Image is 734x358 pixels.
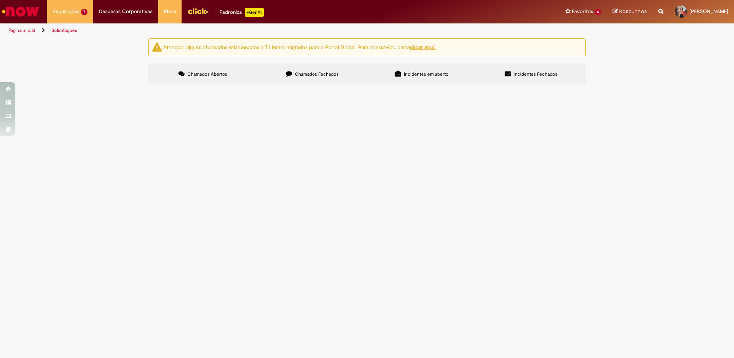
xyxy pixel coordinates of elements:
a: Rascunhos [613,8,647,15]
img: ServiceNow [1,4,40,19]
ul: Trilhas de página [6,23,484,38]
span: Favoritos [572,8,593,15]
a: Solicitações [51,27,77,33]
ng-bind-html: Atenção: alguns chamados relacionados a T.I foram migrados para o Portal Global. Para acessá-los,... [163,43,436,50]
span: Incidentes em aberto [404,71,448,77]
span: Chamados Fechados [295,71,339,77]
p: +GenAi [245,8,264,17]
div: Padroniza [220,8,264,17]
span: Rascunhos [619,8,647,15]
img: click_logo_yellow_360x200.png [187,5,208,17]
span: Incidentes Fechados [514,71,557,77]
a: Página inicial [8,27,35,33]
span: Despesas Corporativas [99,8,152,15]
span: 7 [81,9,88,15]
span: Requisições [53,8,79,15]
span: Chamados Abertos [187,71,227,77]
a: clicar aqui. [410,43,436,50]
span: More [164,8,176,15]
span: [PERSON_NAME] [689,8,728,15]
span: 6 [595,9,601,15]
